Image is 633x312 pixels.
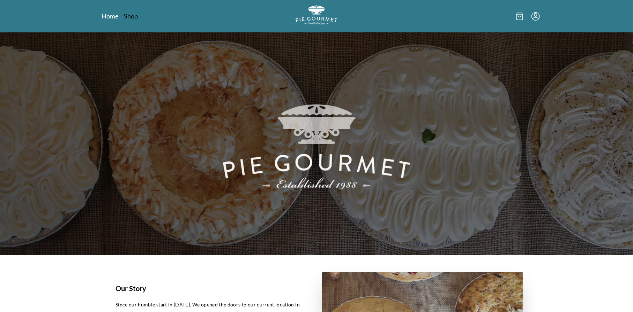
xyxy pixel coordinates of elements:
[296,6,337,27] a: Logo
[531,12,540,21] button: Menu
[102,12,118,20] a: Home
[296,6,337,25] img: logo
[116,283,305,294] h1: Our Story
[124,12,138,20] a: Shop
